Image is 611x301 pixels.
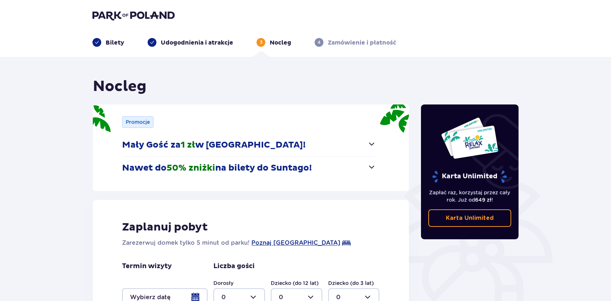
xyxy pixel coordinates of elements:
p: Promocje [126,118,150,126]
a: Poznaj [GEOGRAPHIC_DATA] [251,239,340,247]
p: 4 [318,39,320,46]
p: Zaplanuj pobyt [122,220,208,234]
p: Liczba gości [213,262,255,271]
img: Dwie karty całoroczne do Suntago z napisem 'UNLIMITED RELAX', na białym tle z tropikalnymi liśćmi... [441,117,499,159]
h1: Nocleg [93,77,147,96]
p: Zarezerwuj domek tylko 5 minut od parku! [122,239,250,247]
button: Nawet do50% zniżkina bilety do Suntago! [122,157,376,179]
div: Bilety [92,38,124,47]
label: Dorosły [213,279,234,287]
label: Dziecko (do 12 lat) [271,279,319,287]
p: Karta Unlimited [432,170,508,183]
a: Karta Unlimited [428,209,512,227]
p: Karta Unlimited [446,214,494,222]
p: Mały Gość za w [GEOGRAPHIC_DATA]! [122,140,305,150]
span: 649 zł [475,197,492,203]
img: Park of Poland logo [92,10,175,20]
span: 1 zł [181,140,195,150]
p: Termin wizyty [122,262,172,271]
p: Zapłać raz, korzystaj przez cały rok. Już od ! [428,189,512,203]
p: Nocleg [270,39,291,47]
p: Udogodnienia i atrakcje [161,39,233,47]
p: Bilety [106,39,124,47]
div: 4Zamówienie i płatność [315,38,396,47]
button: Mały Gość za1 złw [GEOGRAPHIC_DATA]! [122,134,376,156]
p: Nawet do na bilety do Suntago! [122,163,312,174]
div: Udogodnienia i atrakcje [148,38,233,47]
p: 3 [260,39,262,46]
label: Dziecko (do 3 lat) [328,279,374,287]
div: 3Nocleg [257,38,291,47]
span: 50% zniżki [167,163,215,174]
p: Zamówienie i płatność [328,39,396,47]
